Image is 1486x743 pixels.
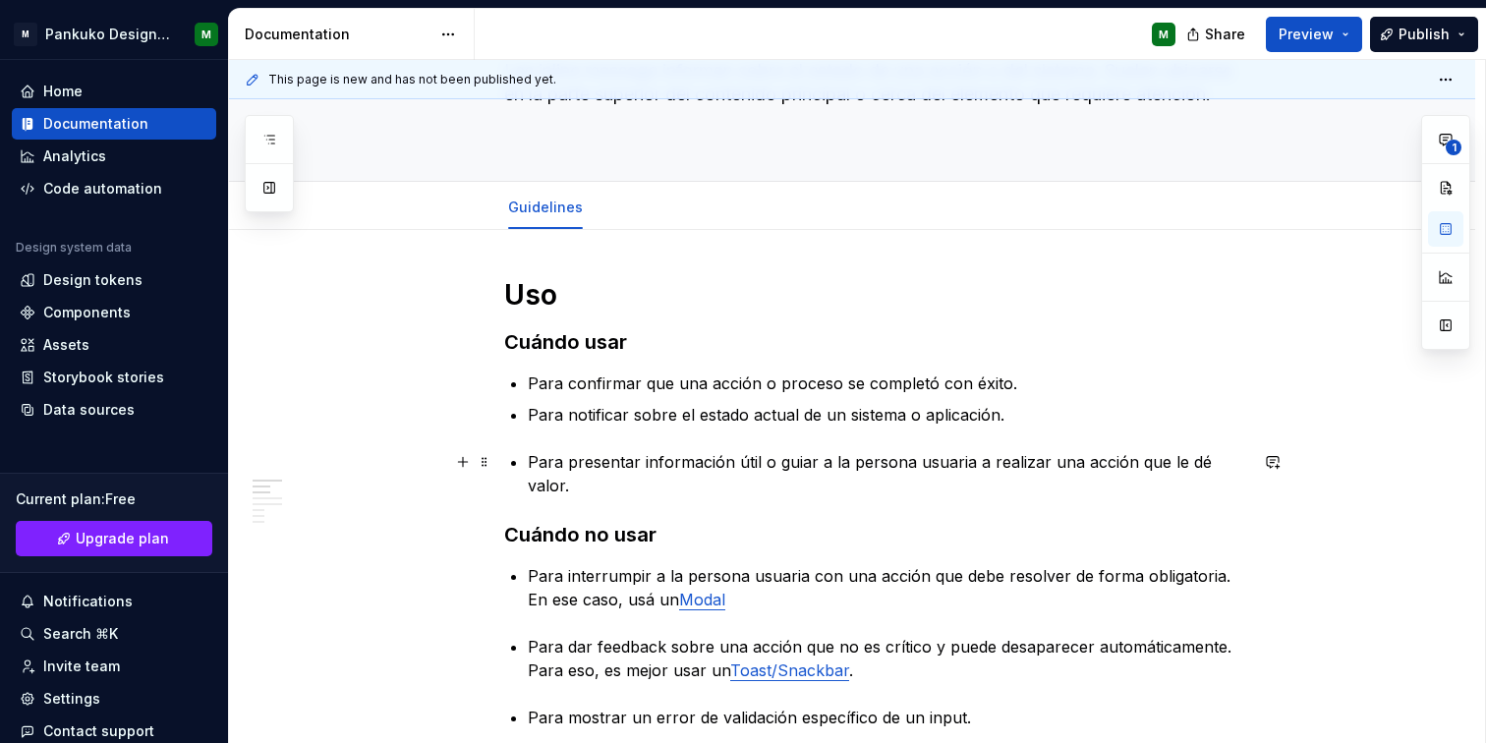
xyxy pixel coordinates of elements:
div: Documentation [245,25,430,44]
p: Para presentar información útil o guiar a la persona usuaria a realizar una acción que le dé valor. [528,450,1247,497]
a: Modal [679,590,725,609]
span: Publish [1399,25,1450,44]
button: Preview [1266,17,1362,52]
strong: Cuándo usar [504,330,627,354]
a: Settings [12,683,216,714]
div: Contact support [43,721,154,741]
a: Code automation [12,173,216,204]
a: Analytics [12,141,216,172]
button: Search ⌘K [12,618,216,650]
div: Design system data [16,240,132,256]
div: Notifications [43,592,133,611]
a: Guidelines [508,199,583,215]
div: Settings [43,689,100,709]
button: Publish [1370,17,1478,52]
div: Home [43,82,83,101]
div: Analytics [43,146,106,166]
a: Design tokens [12,264,216,296]
strong: Uso [504,278,557,312]
p: Para confirmar que una acción o proceso se completó con éxito. [528,371,1247,395]
a: Toast/Snackbar [730,660,849,680]
div: Data sources [43,400,135,420]
p: Para mostrar un error de validación específico de un input. [528,706,1247,729]
button: Share [1176,17,1258,52]
a: Data sources [12,394,216,426]
a: Assets [12,329,216,361]
div: Design tokens [43,270,143,290]
span: Share [1205,25,1245,44]
div: Pankuko Design System [45,25,171,44]
a: Invite team [12,651,216,682]
div: Components [43,303,131,322]
div: Guidelines [500,186,591,227]
div: Code automation [43,179,162,199]
p: Para dar feedback sobre una acción que no es crítico y puede desaparecer automáticamente. Para es... [528,635,1247,682]
div: Storybook stories [43,368,164,387]
p: Para notificar sobre el estado actual de un sistema o aplicación. [528,403,1247,427]
a: Storybook stories [12,362,216,393]
div: M [14,23,37,46]
span: This page is new and has not been published yet. [268,72,556,87]
div: M [201,27,211,42]
div: Documentation [43,114,148,134]
strong: Cuándo no usar [504,523,657,546]
div: M [1159,27,1169,42]
div: Invite team [43,657,120,676]
div: Assets [43,335,89,355]
button: Notifications [12,586,216,617]
span: Upgrade plan [76,529,169,548]
div: Search ⌘K [43,624,118,644]
a: Documentation [12,108,216,140]
a: Upgrade plan [16,521,212,556]
div: Current plan : Free [16,489,212,509]
button: MPankuko Design SystemM [4,13,224,55]
p: Para interrumpir a la persona usuaria con una acción que debe resolver de forma obligatoria. En e... [528,564,1247,611]
span: Preview [1279,25,1334,44]
a: Components [12,297,216,328]
a: Home [12,76,216,107]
